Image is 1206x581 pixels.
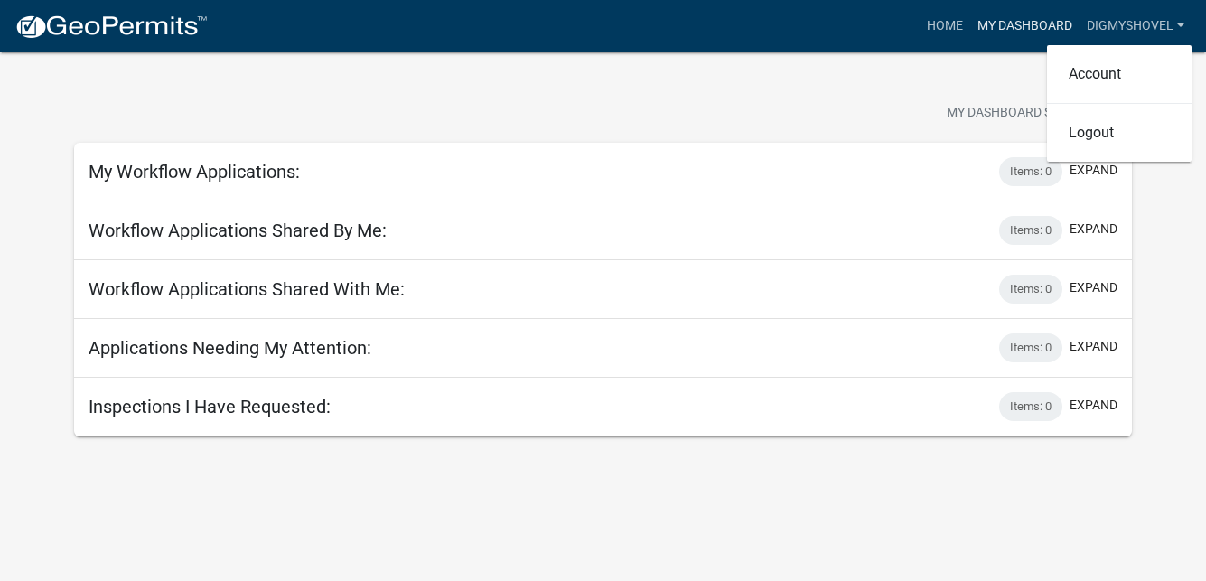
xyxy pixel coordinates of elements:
div: Items: 0 [999,392,1062,421]
h5: My Workflow Applications: [89,161,300,183]
a: My Dashboard [970,9,1080,43]
button: expand [1070,161,1117,180]
a: Home [920,9,970,43]
div: Items: 0 [999,157,1062,186]
a: digmyshovel [1080,9,1192,43]
button: My Dashboard Settingssettings [932,96,1142,131]
h5: Workflow Applications Shared With Me: [89,278,405,300]
button: expand [1070,278,1117,297]
div: Items: 0 [999,333,1062,362]
div: Items: 0 [999,275,1062,304]
h5: Workflow Applications Shared By Me: [89,220,387,241]
a: Logout [1047,111,1192,155]
h5: Inspections I Have Requested: [89,396,331,417]
button: expand [1070,337,1117,356]
button: expand [1070,396,1117,415]
div: digmyshovel [1047,45,1192,162]
h5: Applications Needing My Attention: [89,337,371,359]
button: expand [1070,220,1117,239]
div: Items: 0 [999,216,1062,245]
span: My Dashboard Settings [947,103,1102,125]
a: Account [1047,52,1192,96]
